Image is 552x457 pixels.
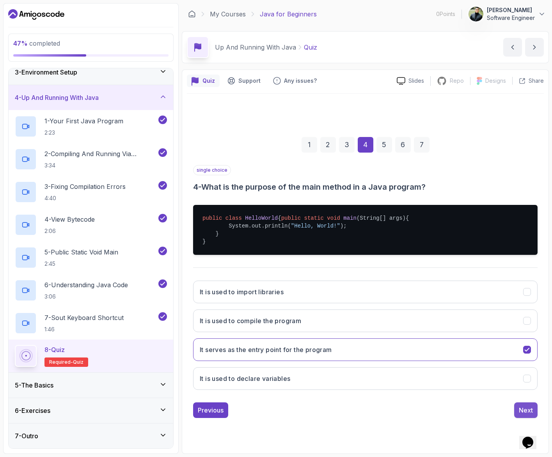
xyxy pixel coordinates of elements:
[281,215,301,221] span: public
[339,137,355,153] div: 3
[390,77,430,85] a: Slides
[503,38,522,57] button: previous content
[468,6,546,22] button: user profile image[PERSON_NAME]Software Engineer
[358,137,373,153] div: 4
[188,10,196,18] a: Dashboard
[198,405,224,415] div: Previous
[202,215,222,221] span: public
[44,149,157,158] p: 2 - Compiling And Running Via Terminal
[73,359,83,365] span: quiz
[291,223,340,229] span: "Hello, World!"
[529,77,544,85] p: Share
[514,402,538,418] button: Next
[9,423,173,448] button: 7-Outro
[284,77,317,85] p: Any issues?
[9,373,173,398] button: 5-The Basics
[225,215,242,221] span: class
[15,381,53,390] h3: 5 - The Basics
[15,406,50,415] h3: 6 - Exercises
[268,75,321,87] button: Feedback button
[357,215,406,221] span: (String[] args)
[15,93,99,102] h3: 4 - Up And Running With Java
[210,9,246,19] a: My Courses
[15,312,167,334] button: 7-Sout Keyboard Shortcut1:46
[193,205,538,255] pre: { { System.out.println( ); } }
[238,77,261,85] p: Support
[15,116,167,137] button: 1-Your First Java Program2:23
[15,214,167,236] button: 4-View Bytecode2:06
[193,281,538,303] button: It is used to import libraries
[327,215,340,221] span: void
[320,137,336,153] div: 2
[15,279,167,301] button: 6-Understanding Java Code3:06
[304,215,324,221] span: static
[223,75,265,87] button: Support button
[343,215,357,221] span: main
[485,77,506,85] p: Designs
[408,77,424,85] p: Slides
[193,165,231,175] p: single choice
[487,6,535,14] p: [PERSON_NAME]
[15,345,167,367] button: 8-QuizRequired-quiz
[436,10,455,18] p: 0 Points
[15,148,167,170] button: 2-Compiling And Running Via Terminal3:34
[44,129,123,137] p: 2:23
[376,137,392,153] div: 5
[193,367,538,390] button: It is used to declare variables
[519,405,533,415] div: Next
[15,431,38,441] h3: 7 - Outro
[193,181,538,192] h3: 4 - What is the purpose of the main method in a Java program?
[193,309,538,332] button: It is used to compile the program
[302,137,317,153] div: 1
[44,162,157,169] p: 3:34
[9,85,173,110] button: 4-Up And Running With Java
[512,77,544,85] button: Share
[13,39,60,47] span: completed
[44,194,126,202] p: 4:40
[304,43,317,52] p: Quiz
[200,374,290,383] h3: It is used to declare variables
[44,182,126,191] p: 3 - Fixing Compilation Errors
[44,116,123,126] p: 1 - Your First Java Program
[519,426,544,449] iframe: chat widget
[44,313,124,322] p: 7 - Sout Keyboard Shortcut
[44,227,95,235] p: 2:06
[44,260,118,268] p: 2:45
[15,247,167,269] button: 5-Public Static Void Main2:45
[200,287,284,297] h3: It is used to import libraries
[200,316,301,325] h3: It is used to compile the program
[193,338,538,361] button: It serves as the entry point for the program
[245,215,278,221] span: HelloWorld
[202,77,215,85] p: Quiz
[13,39,28,47] span: 47 %
[487,14,535,22] p: Software Engineer
[260,9,317,19] p: Java for Beginners
[414,137,430,153] div: 7
[15,181,167,203] button: 3-Fixing Compilation Errors4:40
[200,345,332,354] h3: It serves as the entry point for the program
[44,247,118,257] p: 5 - Public Static Void Main
[15,68,77,77] h3: 3 - Environment Setup
[44,325,124,333] p: 1:46
[450,77,464,85] p: Repo
[44,280,128,290] p: 6 - Understanding Java Code
[395,137,411,153] div: 6
[525,38,544,57] button: next content
[49,359,73,365] span: Required-
[193,402,228,418] button: Previous
[44,293,128,301] p: 3:06
[9,398,173,423] button: 6-Exercises
[187,75,220,87] button: quiz button
[215,43,296,52] p: Up And Running With Java
[469,7,483,21] img: user profile image
[44,215,95,224] p: 4 - View Bytecode
[8,8,64,21] a: Dashboard
[44,345,65,354] p: 8 - Quiz
[9,60,173,85] button: 3-Environment Setup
